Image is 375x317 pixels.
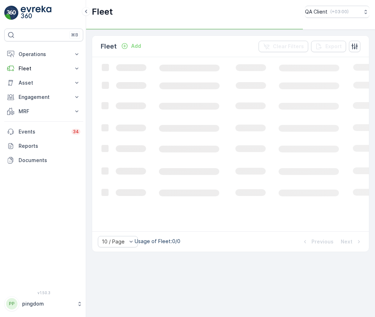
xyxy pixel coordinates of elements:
p: MRF [19,108,69,115]
button: Fleet [4,61,83,76]
button: Next [340,237,363,246]
p: Fleet [101,41,117,51]
button: PPpingdom [4,296,83,311]
p: Events [19,128,67,135]
p: Engagement [19,94,69,101]
p: Reports [19,142,80,150]
p: Fleet [92,6,113,17]
a: Documents [4,153,83,167]
p: QA Client [305,8,327,15]
div: PP [6,298,17,310]
img: logo [4,6,19,20]
p: Add [131,42,141,50]
p: Asset [19,79,69,86]
button: Engagement [4,90,83,104]
img: logo_light-DOdMpM7g.png [21,6,51,20]
p: 34 [73,129,79,135]
p: Next [341,238,352,245]
button: Export [311,41,346,52]
button: Clear Filters [259,41,308,52]
p: Export [325,43,342,50]
p: Operations [19,51,69,58]
button: Asset [4,76,83,90]
a: Events34 [4,125,83,139]
button: Operations [4,47,83,61]
button: QA Client(+03:00) [305,6,369,18]
button: Add [118,42,144,50]
p: Previous [311,238,334,245]
button: MRF [4,104,83,119]
p: ( +03:00 ) [330,9,349,15]
button: Previous [301,237,334,246]
p: Clear Filters [273,43,304,50]
span: v 1.50.3 [4,291,83,295]
p: Fleet [19,65,69,72]
a: Reports [4,139,83,153]
p: ⌘B [71,32,78,38]
p: Documents [19,157,80,164]
p: pingdom [22,300,73,307]
p: Usage of Fleet : 0/0 [135,238,180,245]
